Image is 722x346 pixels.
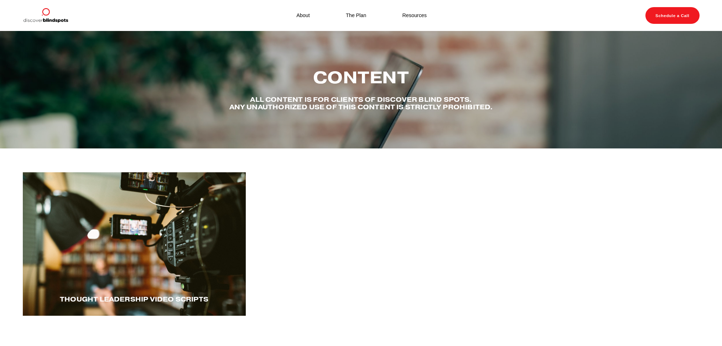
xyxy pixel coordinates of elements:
[23,7,68,24] img: Discover Blind Spots
[562,295,614,303] span: Voice Overs
[645,7,700,24] a: Schedule a Call
[326,295,397,303] span: One word blogs
[296,11,310,20] a: About
[193,96,529,111] h4: All content is for Clients of Discover Blind spots. Any unauthorized use of this content is stric...
[60,295,208,303] span: Thought LEadership Video Scripts
[346,11,366,20] a: The Plan
[402,11,427,20] a: Resources
[193,69,529,86] h2: Content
